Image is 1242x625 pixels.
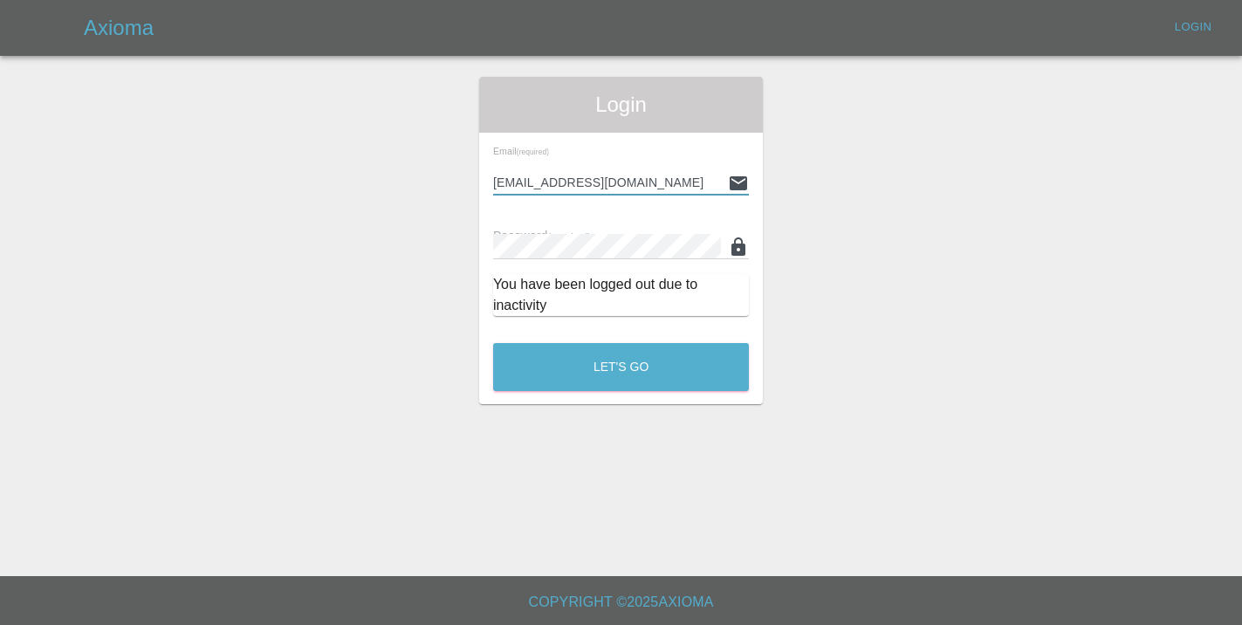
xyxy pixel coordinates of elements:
h6: Copyright © 2025 Axioma [14,590,1228,615]
h5: Axioma [84,14,154,42]
div: You have been logged out due to inactivity [493,274,749,316]
span: Login [493,91,749,119]
span: Email [493,146,549,156]
a: Login [1165,14,1221,41]
button: Let's Go [493,343,749,391]
span: Password [493,229,591,243]
small: (required) [517,148,549,156]
small: (required) [547,231,591,242]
